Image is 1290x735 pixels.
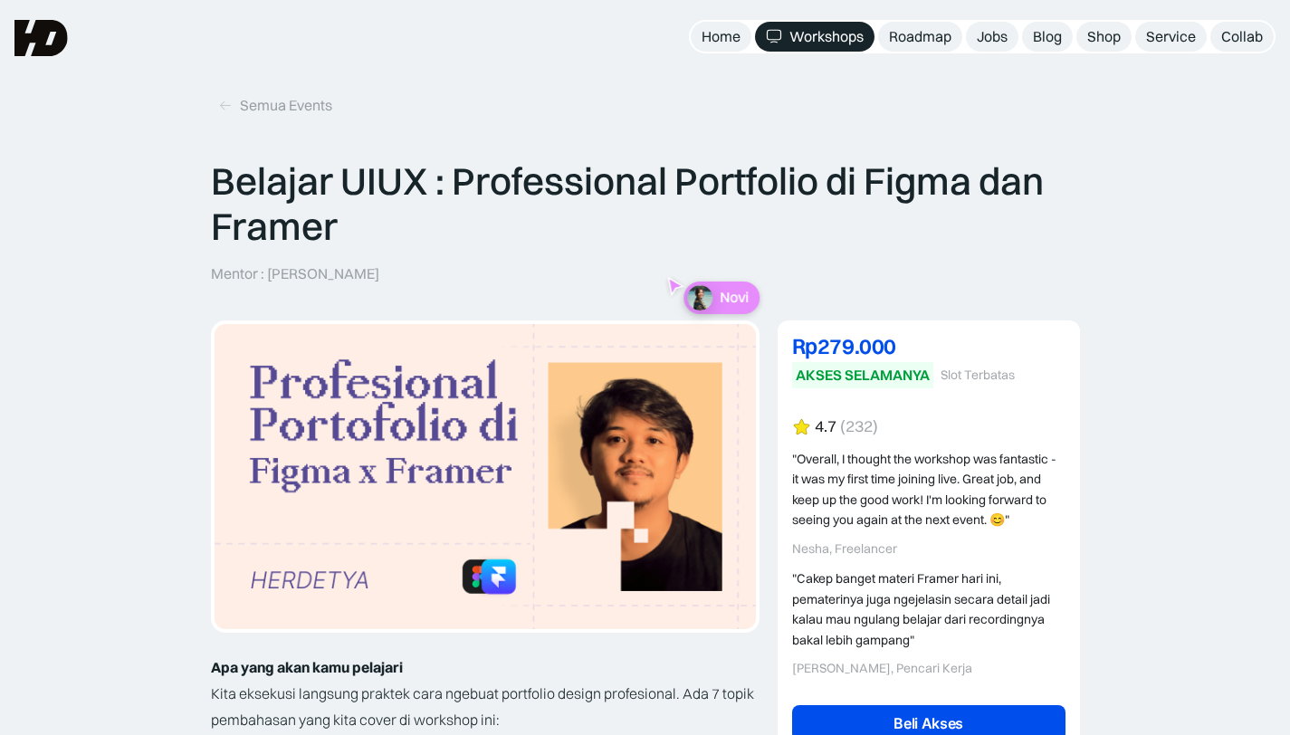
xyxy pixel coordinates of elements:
a: Home [691,22,751,52]
div: "Cakep banget materi Framer hari ini, pematerinya juga ngejelasin secara detail jadi kalau mau ng... [792,568,1065,650]
a: Shop [1076,22,1132,52]
div: "Overall, I thought the workshop was fantastic - it was my first time joining live. Great job, an... [792,449,1065,530]
div: Roadmap [889,27,951,46]
div: Home [702,27,741,46]
a: Service [1135,22,1207,52]
p: Belajar UIUX : Professional Portfolio di Figma dan Framer [211,158,1080,250]
strong: Apa yang akan kamu pelajari [211,658,403,676]
div: Jobs [977,27,1008,46]
p: Mentor : [PERSON_NAME] [211,264,379,283]
a: Roadmap [878,22,962,52]
div: 4.7 [815,417,836,436]
a: Semua Events [211,91,339,120]
div: Workshops [789,27,864,46]
div: AKSES SELAMANYA [796,366,930,385]
div: Shop [1087,27,1121,46]
div: [PERSON_NAME], Pencari Kerja [792,661,1065,676]
p: Novi [720,289,749,306]
div: Rp279.000 [792,335,1065,357]
div: Blog [1033,27,1062,46]
p: Kita eksekusi langsung praktek cara ngebuat portfolio design profesional. Ada 7 topik pembahasan ... [211,681,760,733]
a: Collab [1210,22,1274,52]
div: Slot Terbatas [941,367,1015,383]
div: Semua Events [240,96,332,115]
a: Workshops [755,22,874,52]
div: Service [1146,27,1196,46]
div: Collab [1221,27,1263,46]
a: Jobs [966,22,1018,52]
div: (232) [840,417,878,436]
div: Nesha, Freelancer [792,541,1065,557]
a: Blog [1022,22,1073,52]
